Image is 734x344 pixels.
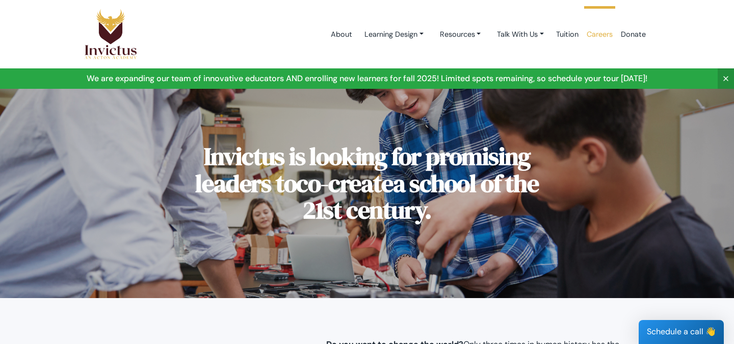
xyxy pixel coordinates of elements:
a: Careers [583,13,617,56]
a: About [327,13,356,56]
span: co-create [296,166,392,200]
div: Schedule a call 👋 [639,320,724,344]
img: Logo [84,9,137,60]
a: Resources [432,25,489,44]
a: Tuition [552,13,583,56]
a: Donate [617,13,650,56]
a: Talk With Us [489,25,552,44]
h1: Invictus is looking for promising leaders to a school of the 21st century. [181,143,553,224]
a: Learning Design [356,25,432,44]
